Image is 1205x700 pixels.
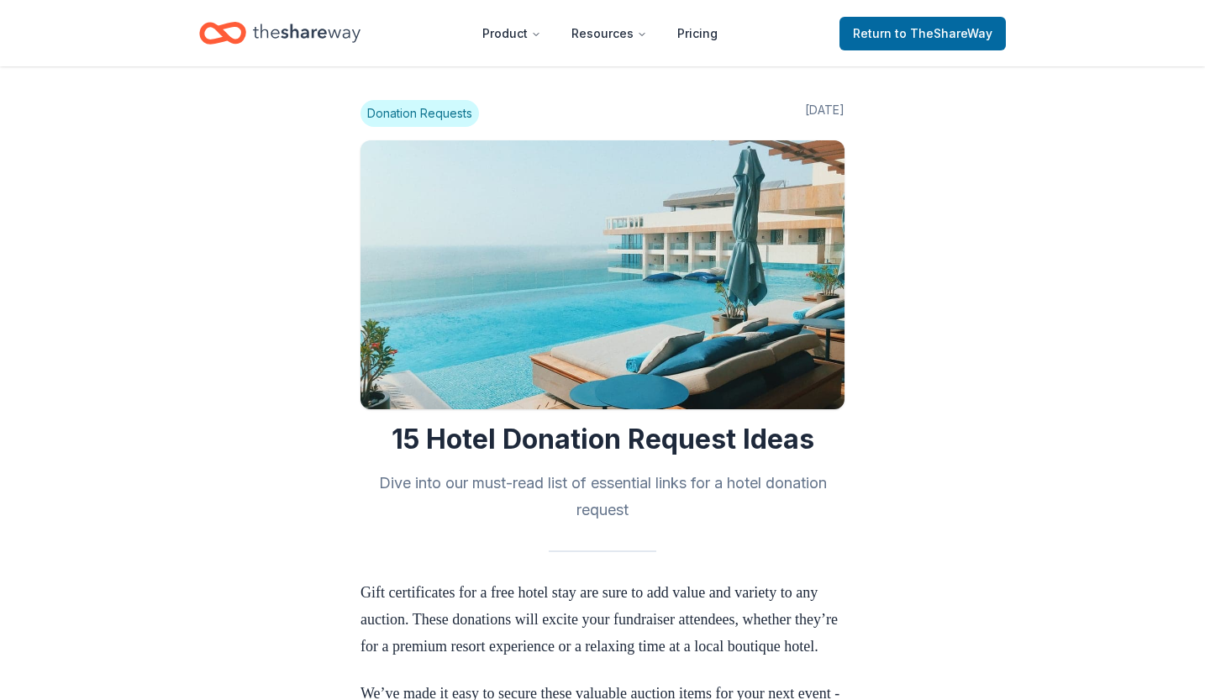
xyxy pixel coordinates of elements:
[895,26,992,40] span: to TheShareWay
[360,470,845,524] h2: Dive into our must-read list of essential links for a hotel donation request
[805,100,845,127] span: [DATE]
[360,140,845,409] img: Image for 15 Hotel Donation Request Ideas
[839,17,1006,50] a: Returnto TheShareWay
[469,17,555,50] button: Product
[360,579,845,660] p: Gift certificates for a free hotel stay are sure to add value and variety to any auction. These d...
[664,17,731,50] a: Pricing
[853,24,992,44] span: Return
[199,13,360,53] a: Home
[558,17,660,50] button: Resources
[360,423,845,456] h1: 15 Hotel Donation Request Ideas
[360,100,479,127] span: Donation Requests
[469,13,731,53] nav: Main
